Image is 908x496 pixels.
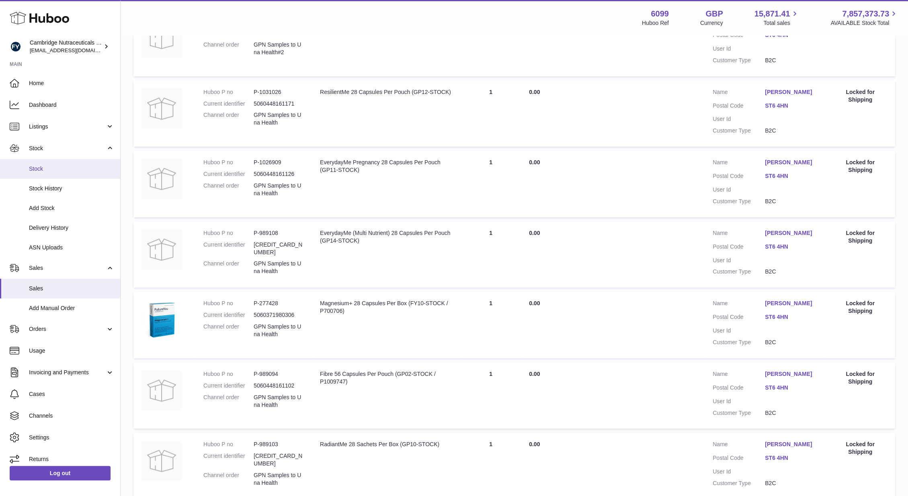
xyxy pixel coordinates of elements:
dd: 5060448161102 [254,382,304,390]
a: [PERSON_NAME] [765,300,817,307]
span: 0.00 [529,159,540,165]
dt: Customer Type [713,198,765,205]
a: ST6 4HN [765,172,817,180]
div: Huboo Ref [642,19,669,27]
dd: 5060448161171 [254,100,304,108]
dd: GPN Samples to Una Health [254,323,304,338]
dt: Postal Code [713,243,765,253]
dt: User Id [713,468,765,476]
a: [PERSON_NAME] [765,88,817,96]
td: 1 [461,362,521,429]
dt: User Id [713,257,765,264]
img: 1619447755.png [141,300,182,340]
td: 1 [461,151,521,217]
td: 1 [461,10,521,76]
dt: Channel order [203,260,254,275]
span: Listings [29,123,106,131]
span: Home [29,80,114,87]
a: ST6 4HN [765,243,817,251]
dd: P-1026909 [254,159,304,166]
dt: Postal Code [713,313,765,323]
dt: Channel order [203,323,254,338]
img: huboo@camnutra.com [10,41,22,53]
dt: Name [713,441,765,450]
span: Channels [29,412,114,420]
span: Orders [29,325,106,333]
td: 1 [461,292,521,358]
dd: GPN Samples to Una Health#2 [254,41,304,56]
dt: Channel order [203,41,254,56]
dt: Current identifier [203,241,254,256]
div: Cambridge Nutraceuticals Ltd [30,39,102,54]
dd: P-989103 [254,441,304,448]
dd: P-277428 [254,300,304,307]
dd: B2C [765,127,817,135]
a: [PERSON_NAME] [765,370,817,378]
a: [PERSON_NAME] [765,159,817,166]
dt: User Id [713,186,765,194]
span: Returns [29,455,114,463]
a: ST6 4HN [765,384,817,392]
td: 1 [461,80,521,147]
dt: Current identifier [203,452,254,467]
dt: Name [713,229,765,239]
td: 1 [461,221,521,288]
span: Invoicing and Payments [29,369,106,376]
dd: P-989108 [254,229,304,237]
dd: B2C [765,268,817,276]
dt: Name [713,159,765,168]
span: Add Stock [29,204,114,212]
dt: Current identifier [203,382,254,390]
dd: P-989094 [254,370,304,378]
span: Settings [29,434,114,441]
dd: [CREDIT_CARD_NUMBER] [254,241,304,256]
dt: Channel order [203,394,254,409]
dd: GPN Samples to Una Health [254,472,304,487]
span: 0.00 [529,89,540,95]
img: no-photo.jpg [141,18,182,58]
img: no-photo.jpg [141,159,182,199]
div: Fibre 56 Capsules Per Pouch (GP02-STOCK / P1009747) [320,370,453,386]
dt: Name [713,300,765,309]
div: Locked for Shipping [833,88,887,104]
span: ASN Uploads [29,244,114,251]
dt: Channel order [203,182,254,197]
span: Total sales [763,19,799,27]
a: Log out [10,466,111,480]
dt: User Id [713,398,765,405]
span: Add Manual Order [29,304,114,312]
dd: GPN Samples to Una Health [254,111,304,127]
dt: Postal Code [713,454,765,464]
span: [EMAIL_ADDRESS][DOMAIN_NAME] [30,47,118,53]
dt: Postal Code [713,102,765,112]
dt: User Id [713,115,765,123]
a: 7,857,373.73 AVAILABLE Stock Total [830,8,898,27]
div: EverydayMe Pregnancy 28 Capsules Per Pouch (GP11-STOCK) [320,159,453,174]
div: Locked for Shipping [833,441,887,456]
dt: Channel order [203,111,254,127]
span: 0.00 [529,371,540,377]
dt: Customer Type [713,409,765,417]
dt: Name [713,88,765,98]
dt: Postal Code [713,172,765,182]
dd: P-1031026 [254,88,304,96]
div: ResilientMe 28 Capsules Per Pouch (GP12-STOCK) [320,88,453,96]
span: 15,871.41 [754,8,790,19]
dt: Huboo P no [203,370,254,378]
dt: Customer Type [713,339,765,346]
dd: 5060448161126 [254,170,304,178]
span: Cases [29,390,114,398]
span: 7,857,373.73 [842,8,889,19]
dd: [CREDIT_CARD_NUMBER] [254,452,304,467]
dt: Customer Type [713,480,765,487]
img: no-photo.jpg [141,370,182,410]
div: RadiantMe 28 Sachets Per Box (GP10-STOCK) [320,441,453,448]
dt: Postal Code [713,31,765,41]
dt: Current identifier [203,170,254,178]
span: 0.00 [529,441,540,447]
dt: User Id [713,327,765,335]
dd: 5060371980306 [254,311,304,319]
dt: Huboo P no [203,229,254,237]
dd: B2C [765,339,817,346]
span: Stock [29,165,114,173]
